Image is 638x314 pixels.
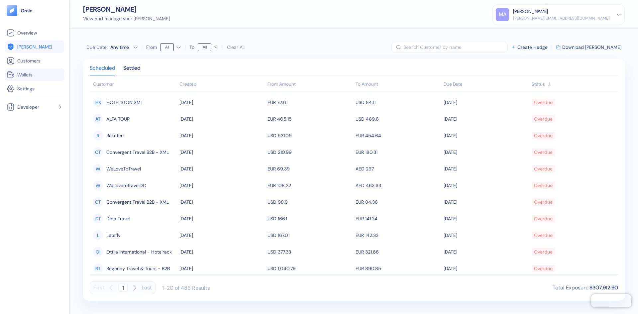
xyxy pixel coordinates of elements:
[444,81,528,88] div: Sort ascending
[354,144,442,160] td: EUR 180.31
[106,180,146,191] span: WeLovetotravelDC
[106,246,172,258] span: Ottila International - Hotelrack
[7,71,63,79] a: Wallets
[442,227,530,244] td: [DATE]
[442,160,530,177] td: [DATE]
[178,194,266,210] td: [DATE]
[354,127,442,144] td: EUR 454.64
[189,45,194,50] label: To
[511,45,548,50] button: Create Hedge
[442,94,530,111] td: [DATE]
[179,81,264,88] div: Sort ascending
[17,71,33,78] span: Wallets
[178,244,266,260] td: [DATE]
[17,85,35,92] span: Settings
[106,113,130,125] span: ALFA TOUR
[142,281,152,294] button: Last
[90,66,115,75] div: Scheduled
[90,78,178,91] th: Customer
[17,57,41,64] span: Customers
[354,111,442,127] td: USD 469.6
[86,44,138,51] button: Due Date:Any time
[21,8,33,13] img: logo
[178,210,266,227] td: [DATE]
[354,227,442,244] td: EUR 142.33
[7,85,63,93] a: Settings
[442,127,530,144] td: [DATE]
[106,163,141,174] span: WeLoveToTravel
[534,196,553,208] div: Overdue
[123,66,141,75] div: Settled
[178,94,266,111] td: [DATE]
[162,284,210,291] div: 1-20 of 486 Results
[106,263,170,274] span: Regency Travel & Tours - B2B
[178,127,266,144] td: [DATE]
[517,45,548,50] span: Create Hedge
[198,42,219,52] button: To
[534,147,553,158] div: Overdue
[106,230,121,241] span: Letsfly
[442,144,530,160] td: [DATE]
[354,244,442,260] td: EUR 321.66
[178,227,266,244] td: [DATE]
[442,111,530,127] td: [DATE]
[532,81,615,88] div: Sort ascending
[83,6,170,13] div: [PERSON_NAME]
[106,130,124,141] span: Rakuten
[93,97,103,107] div: HX
[146,45,157,50] label: From
[7,57,63,65] a: Customers
[93,214,103,224] div: DT
[266,177,354,194] td: EUR 108.32
[354,78,442,91] th: To Amount
[86,44,108,51] span: Due Date :
[106,213,130,224] span: Dida Travel
[17,104,39,110] span: Developer
[513,8,548,15] div: [PERSON_NAME]
[93,114,103,124] div: AT
[534,163,553,174] div: Overdue
[354,177,442,194] td: AED 463.63
[496,8,509,21] div: MA
[403,42,508,52] input: Search Customer by name
[562,45,621,50] span: Download [PERSON_NAME]
[106,196,169,208] span: Convergent Travel B2B - XML
[354,260,442,277] td: EUR 890.85
[553,284,618,292] div: Total Exposure :
[354,94,442,111] td: USD 84.11
[442,210,530,227] td: [DATE]
[589,284,618,291] span: $307,912.90
[266,227,354,244] td: USD 167.01
[83,15,170,22] div: View and manage your [PERSON_NAME]
[17,44,52,50] span: [PERSON_NAME]
[266,111,354,127] td: EUR 405.15
[266,94,354,111] td: EUR 72.61
[93,180,103,190] div: W
[178,160,266,177] td: [DATE]
[534,113,553,125] div: Overdue
[7,5,17,16] img: logo-tablet-V2.svg
[178,177,266,194] td: [DATE]
[354,160,442,177] td: AED 297
[266,210,354,227] td: USD 166.1
[93,230,103,240] div: L
[7,29,63,37] a: Overview
[7,43,63,51] a: [PERSON_NAME]
[266,144,354,160] td: USD 210.99
[534,97,553,108] div: Overdue
[591,294,631,307] iframe: Chatra live chat
[93,197,103,207] div: CT
[266,160,354,177] td: EUR 69.39
[266,260,354,277] td: USD 1,040.79
[266,127,354,144] td: USD 531.09
[354,194,442,210] td: EUR 84.36
[178,111,266,127] td: [DATE]
[93,131,103,141] div: R
[93,247,103,257] div: OI
[534,130,553,141] div: Overdue
[266,78,354,91] th: From Amount
[106,97,143,108] span: HOTELSTON XML
[556,45,621,50] button: Download [PERSON_NAME]
[178,260,266,277] td: [DATE]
